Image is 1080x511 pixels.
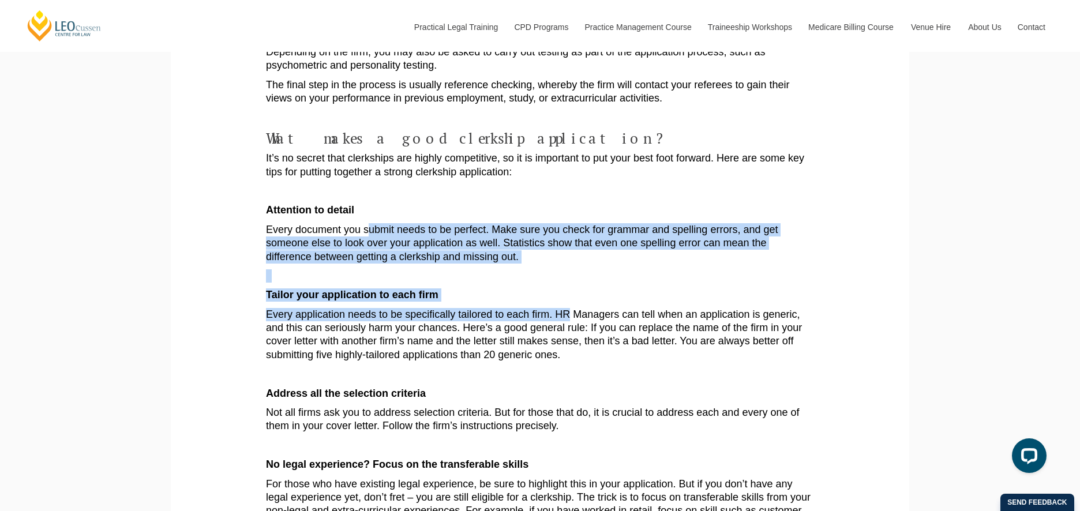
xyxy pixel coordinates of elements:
a: [PERSON_NAME] Centre for Law [26,9,103,42]
strong: Attention to detail [266,204,354,216]
strong: Address all the selection criteria [266,388,426,399]
iframe: LiveChat chat widget [1003,434,1051,482]
p: Every application needs to be specifically tailored to each firm. HR Managers can tell when an ap... [266,308,814,362]
strong: Tailor your application to each firm [266,289,438,300]
a: CPD Programs [505,2,576,52]
p: It’s no secret that clerkships are highly competitive, so it is important to put your best foot f... [266,152,814,179]
a: Venue Hire [902,2,959,52]
a: Medicare Billing Course [800,2,902,52]
a: Practical Legal Training [406,2,506,52]
p: Depending on the firm, you may also be asked to carry out testing as part of the application proc... [266,46,814,73]
p: Not all firms ask you to address selection criteria. But for those that do, it is crucial to addr... [266,406,814,433]
p: Every document you submit needs to be perfect. Make sure you check for grammar and spelling error... [266,223,814,264]
a: About Us [959,2,1009,52]
a: Contact [1009,2,1054,52]
h4: What makes a good clerkship application? [266,130,814,146]
p: The final step in the process is usually reference checking, whereby the firm will contact your r... [266,78,814,106]
a: Traineeship Workshops [699,2,800,52]
a: Practice Management Course [576,2,699,52]
strong: No legal experience? Focus on the transferable skills [266,459,528,470]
